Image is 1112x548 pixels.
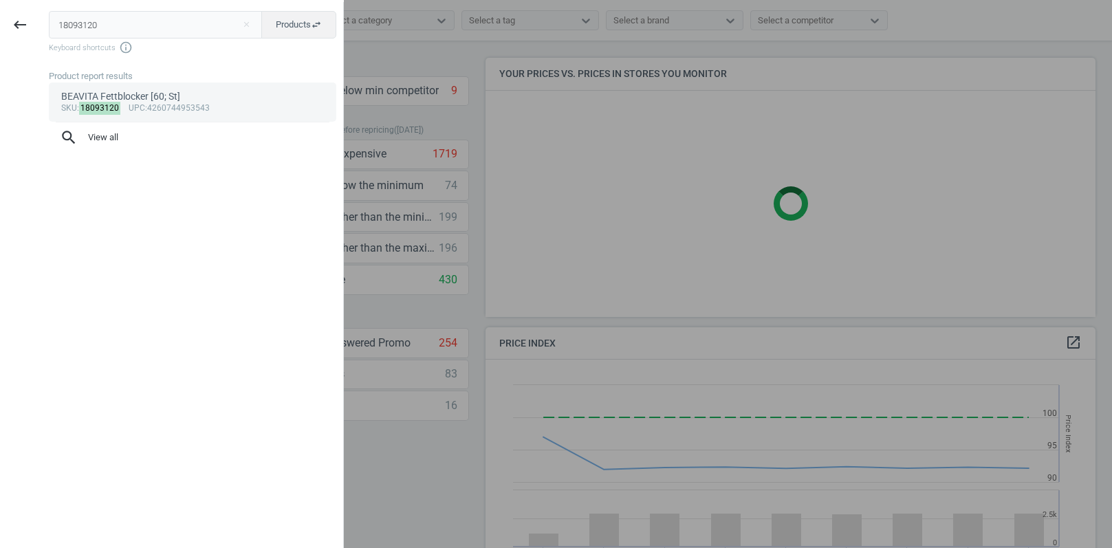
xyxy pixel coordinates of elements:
[311,19,322,30] i: swap_horiz
[79,102,121,115] mark: 18093120
[61,90,325,103] div: BEAVITA Fettblocker [60; St]
[49,11,263,39] input: Enter the SKU or product name
[60,129,325,146] span: View all
[261,11,336,39] button: Productsswap_horiz
[276,19,322,31] span: Products
[60,129,78,146] i: search
[129,103,145,113] span: upc
[49,70,343,83] div: Product report results
[4,9,36,41] button: keyboard_backspace
[49,41,336,54] span: Keyboard shortcuts
[12,17,28,33] i: keyboard_backspace
[61,103,77,113] span: sku
[49,122,336,153] button: searchView all
[236,19,257,31] button: Close
[61,103,325,114] div: : :4260744953543
[119,41,133,54] i: info_outline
